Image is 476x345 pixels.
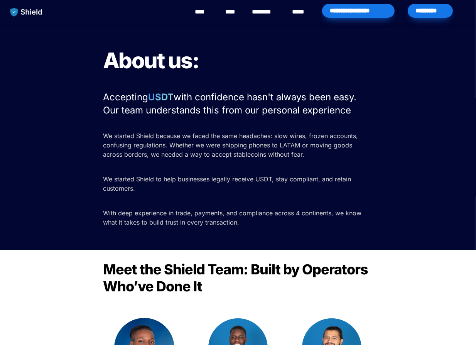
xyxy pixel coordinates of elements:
img: website logo [7,4,46,20]
span: About us: [103,47,199,74]
span: Accepting [103,91,148,103]
span: Meet the Shield Team: Built by Operators Who’ve Done It [103,261,371,295]
span: with confidence hasn't always been easy. Our team understands this from our personal experience [103,91,359,116]
span: We started Shield to help businesses legally receive USDT, stay compliant, and retain customers. [103,175,353,192]
span: With deep experience in trade, payments, and compliance across 4 continents, we know what it take... [103,209,363,226]
strong: USDT [148,91,174,103]
span: We started Shield because we faced the same headaches: slow wires, frozen accounts, confusing reg... [103,132,360,158]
